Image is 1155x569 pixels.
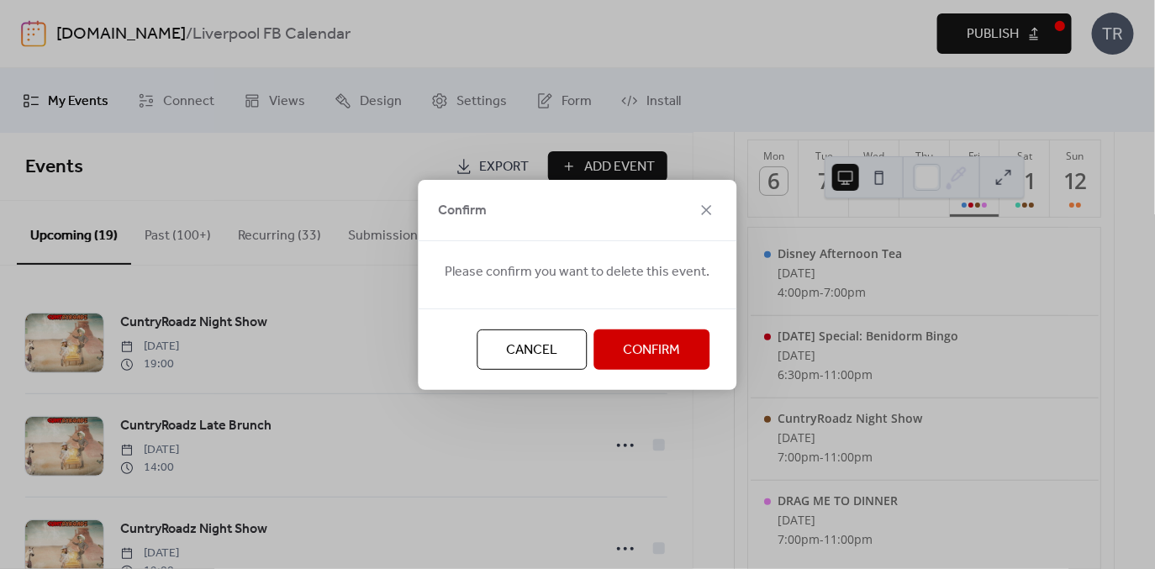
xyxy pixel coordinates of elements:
span: Cancel [507,340,558,361]
button: Confirm [594,329,710,370]
button: Cancel [477,329,588,370]
span: Confirm [439,201,488,221]
span: Please confirm you want to delete this event. [446,262,710,282]
span: Confirm [624,340,681,361]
